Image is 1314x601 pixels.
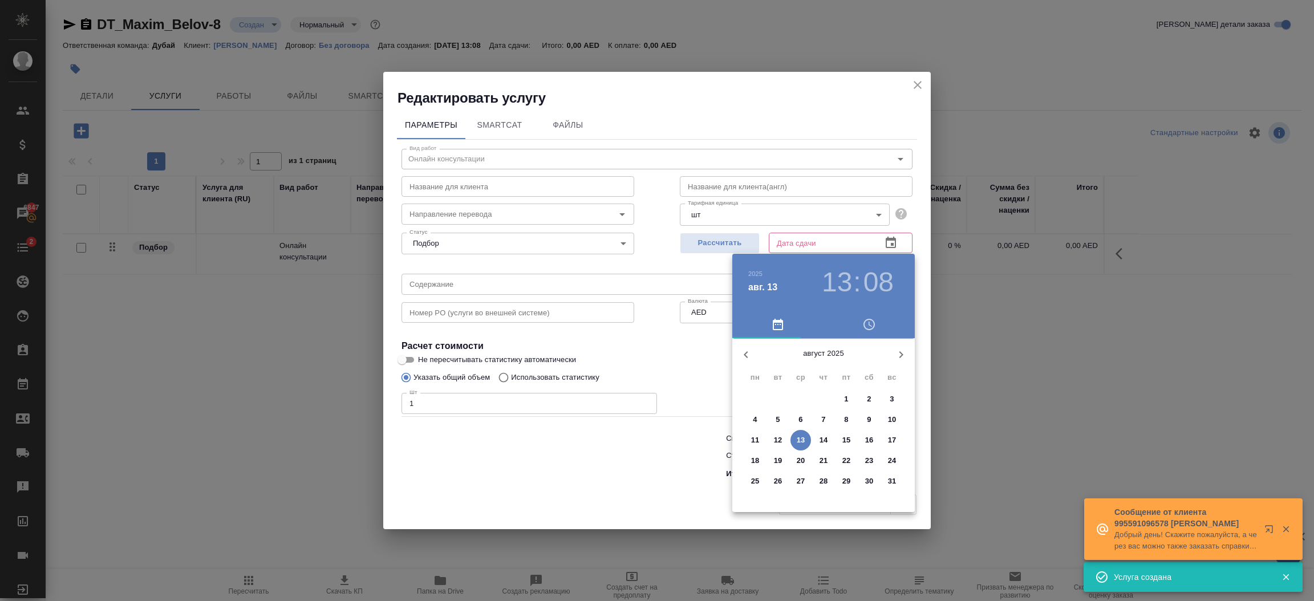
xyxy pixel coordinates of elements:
button: 1 [836,389,857,409]
button: 18 [745,450,765,471]
button: 21 [813,450,834,471]
button: 8 [836,409,857,430]
p: 9 [867,414,871,425]
button: 3 [882,389,902,409]
p: 15 [842,434,851,446]
p: 12 [774,434,782,446]
p: 19 [774,455,782,466]
p: 20 [797,455,805,466]
span: вт [768,372,788,383]
button: 12 [768,430,788,450]
p: 10 [888,414,897,425]
button: 22 [836,450,857,471]
button: 9 [859,409,879,430]
p: 24 [888,455,897,466]
p: 2 [867,393,871,405]
button: 13 [790,430,811,450]
p: 4 [753,414,757,425]
p: 13 [797,434,805,446]
button: 19 [768,450,788,471]
p: 22 [842,455,851,466]
p: 8 [844,414,848,425]
p: 23 [865,455,874,466]
button: авг. 13 [748,281,777,294]
button: 2 [859,389,879,409]
p: Добрый день! Скажите пожалуйста, а через вас можно также заказать справки о несудимости с апостилем [1114,529,1257,552]
button: 4 [745,409,765,430]
button: 25 [745,471,765,492]
p: 30 [865,476,874,487]
button: 23 [859,450,879,471]
button: Закрыть [1274,572,1297,582]
button: 2025 [748,270,763,277]
span: пт [836,372,857,383]
h3: : [853,266,861,298]
p: август 2025 [760,348,887,359]
p: 3 [890,393,894,405]
button: 10 [882,409,902,430]
button: 13 [822,266,852,298]
button: Открыть в новой вкладке [1258,518,1285,545]
p: 27 [797,476,805,487]
p: 25 [751,476,760,487]
button: 31 [882,471,902,492]
p: 17 [888,434,897,446]
button: 26 [768,471,788,492]
p: 31 [888,476,897,487]
button: 17 [882,430,902,450]
span: пн [745,372,765,383]
button: 30 [859,471,879,492]
button: 11 [745,430,765,450]
button: 08 [863,266,894,298]
button: 28 [813,471,834,492]
button: 24 [882,450,902,471]
p: 16 [865,434,874,446]
p: 21 [820,455,828,466]
p: Сообщение от клиента 995591096578 [PERSON_NAME] [1114,506,1257,529]
p: 26 [774,476,782,487]
span: ср [790,372,811,383]
button: 7 [813,409,834,430]
p: 5 [776,414,780,425]
p: 7 [821,414,825,425]
p: 14 [820,434,828,446]
div: Услуга создана [1114,571,1264,583]
button: 27 [790,471,811,492]
button: 16 [859,430,879,450]
p: 11 [751,434,760,446]
span: вс [882,372,902,383]
button: 6 [790,409,811,430]
p: 1 [844,393,848,405]
button: 29 [836,471,857,492]
button: 14 [813,430,834,450]
span: сб [859,372,879,383]
button: 5 [768,409,788,430]
p: 6 [798,414,802,425]
span: чт [813,372,834,383]
p: 29 [842,476,851,487]
button: 15 [836,430,857,450]
button: Закрыть [1274,524,1297,534]
p: 18 [751,455,760,466]
button: 20 [790,450,811,471]
p: 28 [820,476,828,487]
